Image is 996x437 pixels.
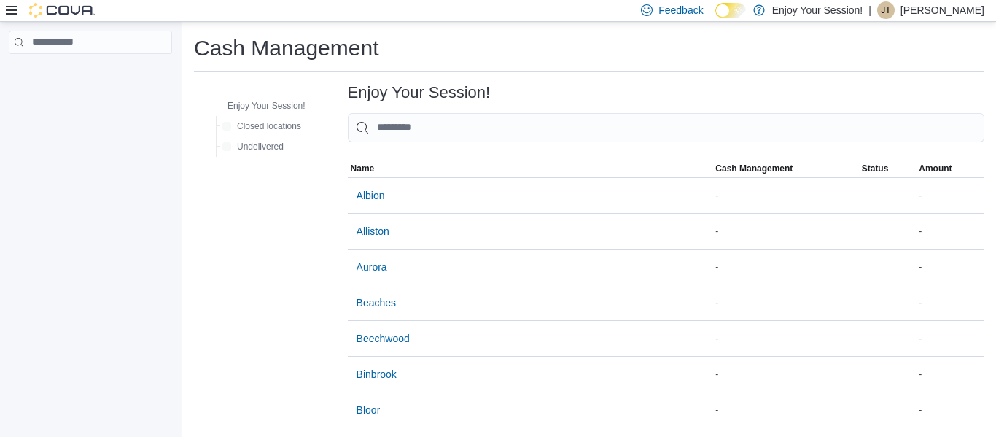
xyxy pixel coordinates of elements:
p: Enjoy Your Session! [772,1,863,19]
span: Status [862,163,889,174]
button: Beechwood [351,324,416,353]
div: - [916,330,984,347]
button: Albion [351,181,391,210]
span: Closed locations [237,120,301,132]
button: Aurora [351,252,393,282]
span: Amount [919,163,952,174]
div: - [712,294,858,312]
span: Aurora [357,260,387,274]
div: - [916,294,984,312]
div: - [712,401,858,419]
button: Undelivered [217,138,289,155]
div: - [916,258,984,276]
button: Cash Management [712,160,858,177]
span: Binbrook [357,367,397,382]
div: Jeremy Tremblett [877,1,895,19]
div: - [916,366,984,383]
img: Cova [29,3,95,18]
nav: Complex example [9,57,172,92]
span: JT [881,1,890,19]
span: Bloor [357,403,381,417]
span: Undelivered [237,141,284,152]
div: - [712,223,858,240]
span: Albion [357,188,385,203]
button: Bloor [351,395,386,425]
span: Alliston [357,224,389,239]
div: - [712,258,858,276]
input: This is a search bar. As you type, the results lower in the page will automatically filter. [348,113,984,142]
div: - [916,401,984,419]
p: | [868,1,871,19]
button: Enjoy Your Session! [207,97,311,115]
button: Closed locations [217,117,307,135]
div: - [916,223,984,240]
input: Dark Mode [715,3,746,18]
span: Enjoy Your Session! [227,100,306,112]
div: - [712,366,858,383]
div: - [916,187,984,204]
span: Beaches [357,295,396,310]
span: Feedback [658,3,703,18]
span: Cash Management [715,163,793,174]
h1: Cash Management [194,34,378,63]
button: Amount [916,160,984,177]
button: Binbrook [351,360,402,389]
div: - [712,187,858,204]
p: [PERSON_NAME] [900,1,984,19]
div: - [712,330,858,347]
button: Alliston [351,217,395,246]
span: Beechwood [357,331,410,346]
button: Status [859,160,917,177]
h3: Enjoy Your Session! [348,84,491,101]
span: Dark Mode [715,18,716,19]
button: Name [348,160,713,177]
button: Beaches [351,288,402,317]
span: Name [351,163,375,174]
